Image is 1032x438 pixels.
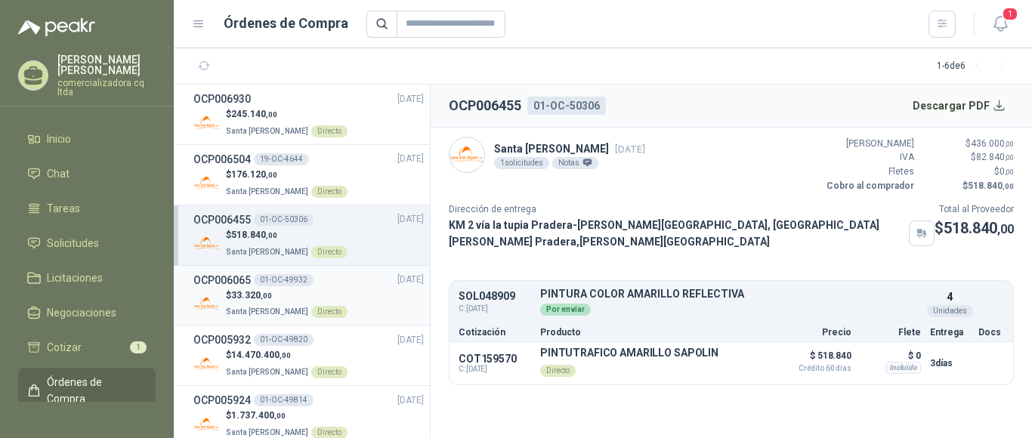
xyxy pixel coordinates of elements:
[1000,166,1014,177] span: 0
[18,264,156,292] a: Licitaciones
[923,137,1014,151] p: $
[494,157,549,169] div: 1 solicitudes
[904,91,1015,121] button: Descargar PDF
[226,228,348,242] p: $
[976,152,1014,162] span: 82.840
[57,79,156,97] p: comercializadora cq ltda
[226,248,308,256] span: Santa [PERSON_NAME]
[193,350,220,377] img: Company Logo
[280,351,291,359] span: ,00
[923,165,1014,179] p: $
[47,374,141,407] span: Órdenes de Compra
[776,365,851,372] span: Crédito 60 días
[935,202,1014,217] p: Total al Proveedor
[226,307,308,316] span: Santa [PERSON_NAME]
[254,214,314,226] div: 01-OC-50306
[527,97,606,115] div: 01-OC-50306
[193,230,220,257] img: Company Logo
[231,290,272,301] span: 33.320
[311,306,348,318] div: Directo
[823,137,914,151] p: [PERSON_NAME]
[494,140,645,157] p: Santa [PERSON_NAME]
[57,54,156,76] p: [PERSON_NAME] [PERSON_NAME]
[193,151,424,199] a: OCP00650419-OC-4644[DATE] Company Logo$176.120,00Santa [PERSON_NAME]Directo
[459,291,531,302] p: SOL048909
[18,194,156,223] a: Tareas
[47,339,82,356] span: Cotizar
[231,230,277,240] span: 518.840
[193,272,424,319] a: OCP00606501-OC-49932[DATE] Company Logo$33.320,00Santa [PERSON_NAME]Directo
[18,159,156,188] a: Chat
[193,332,251,348] h3: OCP005932
[193,109,220,136] img: Company Logo
[987,11,1014,38] button: 1
[254,274,314,286] div: 01-OC-49932
[540,347,718,359] p: PINTUTRAFICO AMARILLO SAPOLIN
[261,291,272,300] span: ,00
[226,428,308,436] span: Santa [PERSON_NAME]
[224,13,348,34] h1: Órdenes de Compra
[397,152,424,166] span: [DATE]
[861,328,921,337] p: Flete
[1005,140,1014,148] span: ,00
[254,334,314,346] div: 01-OC-49820
[266,171,277,179] span: ,00
[944,219,1014,237] span: 518.840
[226,368,308,376] span: Santa [PERSON_NAME]
[450,137,484,172] img: Company Logo
[540,304,591,316] div: Por enviar
[231,410,286,421] span: 1.737.400
[459,328,531,337] p: Cotización
[923,150,1014,165] p: $
[47,165,70,182] span: Chat
[193,411,220,437] img: Company Logo
[231,169,277,180] span: 176.120
[947,288,953,305] p: 4
[997,222,1014,236] span: ,00
[1005,168,1014,176] span: ,00
[823,179,914,193] p: Cobro al comprador
[1002,7,1018,21] span: 1
[226,168,348,182] p: $
[193,332,424,379] a: OCP00593201-OC-49820[DATE] Company Logo$14.470.400,00Santa [PERSON_NAME]Directo
[18,229,156,258] a: Solicitudes
[459,365,531,374] span: C: [DATE]
[397,212,424,227] span: [DATE]
[1005,153,1014,162] span: ,00
[885,362,921,374] div: Incluido
[193,272,251,288] h3: OCP006065
[266,110,277,119] span: ,00
[935,217,1014,240] p: $
[18,368,156,413] a: Órdenes de Compra
[449,202,935,217] p: Dirección de entrega
[18,333,156,362] a: Cotizar1
[193,290,220,316] img: Company Logo
[978,328,1004,337] p: Docs
[254,153,309,165] div: 19-OC-4644
[254,394,314,406] div: 01-OC-49814
[776,328,851,337] p: Precio
[540,328,767,337] p: Producto
[231,350,291,360] span: 14.470.400
[226,107,348,122] p: $
[540,288,921,300] p: PINTURA COLOR AMARILLO REFLECTIVA
[193,91,251,107] h3: OCP006930
[311,186,348,198] div: Directo
[927,305,973,317] div: Unidades
[311,125,348,137] div: Directo
[552,157,598,169] div: Notas
[971,138,1014,149] span: 436.000
[193,91,424,138] a: OCP006930[DATE] Company Logo$245.140,00Santa [PERSON_NAME]Directo
[193,392,251,409] h3: OCP005924
[193,151,251,168] h3: OCP006504
[930,354,969,372] p: 3 días
[861,347,921,365] p: $ 0
[226,409,348,423] p: $
[823,165,914,179] p: Fletes
[449,95,521,116] h2: OCP006455
[615,143,645,155] span: [DATE]
[193,170,220,196] img: Company Logo
[130,341,147,353] span: 1
[397,273,424,287] span: [DATE]
[18,125,156,153] a: Inicio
